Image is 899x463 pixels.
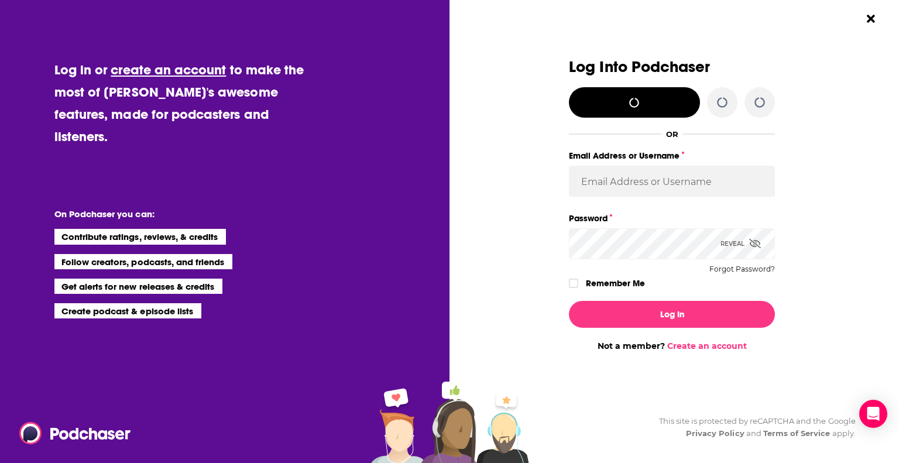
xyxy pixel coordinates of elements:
[54,303,201,318] li: Create podcast & episode lists
[569,301,775,328] button: Log In
[54,279,222,294] li: Get alerts for new releases & credits
[569,166,775,197] input: Email Address or Username
[860,8,882,30] button: Close Button
[650,415,856,440] div: This site is protected by reCAPTCHA and the Google and apply.
[586,276,645,291] label: Remember Me
[763,428,831,438] a: Terms of Service
[19,422,122,444] a: Podchaser - Follow, Share and Rate Podcasts
[54,208,289,220] li: On Podchaser you can:
[709,265,775,273] button: Forgot Password?
[54,254,233,269] li: Follow creators, podcasts, and friends
[686,428,744,438] a: Privacy Policy
[720,228,761,259] div: Reveal
[667,341,747,351] a: Create an account
[19,422,132,444] img: Podchaser - Follow, Share and Rate Podcasts
[569,148,775,163] label: Email Address or Username
[54,229,227,244] li: Contribute ratings, reviews, & credits
[859,400,887,428] div: Open Intercom Messenger
[666,129,678,139] div: OR
[569,59,775,76] h3: Log Into Podchaser
[569,341,775,351] div: Not a member?
[111,61,226,78] a: create an account
[569,211,775,226] label: Password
